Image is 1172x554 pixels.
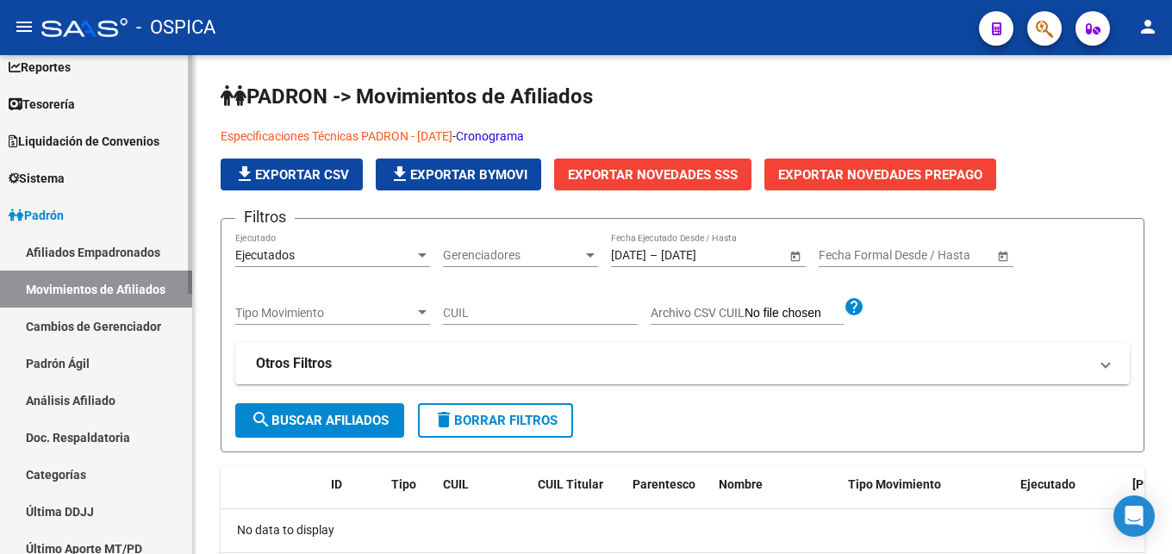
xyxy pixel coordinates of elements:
[719,477,763,491] span: Nombre
[651,306,745,320] span: Archivo CSV CUIL
[235,403,404,438] button: Buscar Afiliados
[1020,477,1075,491] span: Ejecutado
[14,16,34,37] mat-icon: menu
[443,248,583,263] span: Gerenciadores
[443,477,469,491] span: CUIL
[554,159,751,190] button: Exportar Novedades SSS
[994,246,1012,265] button: Open calendar
[819,248,882,263] input: Fecha inicio
[221,84,593,109] span: PADRON -> Movimientos de Afiliados
[1013,466,1125,523] datatable-header-cell: Ejecutado
[841,466,1013,523] datatable-header-cell: Tipo Movimiento
[235,306,415,321] span: Tipo Movimiento
[251,413,389,428] span: Buscar Afiliados
[234,167,349,183] span: Exportar CSV
[896,248,981,263] input: Fecha fin
[745,306,844,321] input: Archivo CSV CUIL
[661,248,745,263] input: Fecha fin
[384,466,436,523] datatable-header-cell: Tipo
[9,206,64,225] span: Padrón
[256,354,332,373] strong: Otros Filtros
[331,477,342,491] span: ID
[778,167,982,183] span: Exportar Novedades Prepago
[235,248,295,262] span: Ejecutados
[9,95,75,114] span: Tesorería
[221,159,363,190] button: Exportar CSV
[9,132,159,151] span: Liquidación de Convenios
[1138,16,1158,37] mat-icon: person
[433,409,454,430] mat-icon: delete
[433,413,558,428] span: Borrar Filtros
[712,466,841,523] datatable-header-cell: Nombre
[436,466,531,523] datatable-header-cell: CUIL
[9,58,71,77] span: Reportes
[324,466,384,523] datatable-header-cell: ID
[136,9,215,47] span: - OSPICA
[848,477,941,491] span: Tipo Movimiento
[221,509,1144,552] div: No data to display
[786,246,804,265] button: Open calendar
[9,169,65,188] span: Sistema
[633,477,695,491] span: Parentesco
[568,167,738,183] span: Exportar Novedades SSS
[376,159,541,190] button: Exportar Bymovi
[611,248,646,263] input: Fecha inicio
[221,129,452,143] a: Especificaciones Técnicas PADRON - [DATE]
[251,409,271,430] mat-icon: search
[650,248,658,263] span: –
[456,129,524,143] a: Cronograma
[844,296,864,317] mat-icon: help
[764,159,996,190] button: Exportar Novedades Prepago
[235,205,295,229] h3: Filtros
[531,466,626,523] datatable-header-cell: CUIL Titular
[234,164,255,184] mat-icon: file_download
[538,477,603,491] span: CUIL Titular
[235,343,1130,384] mat-expansion-panel-header: Otros Filtros
[626,466,712,523] datatable-header-cell: Parentesco
[390,164,410,184] mat-icon: file_download
[390,167,527,183] span: Exportar Bymovi
[221,127,1144,146] p: -
[1113,495,1155,537] div: Open Intercom Messenger
[418,403,573,438] button: Borrar Filtros
[391,477,416,491] span: Tipo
